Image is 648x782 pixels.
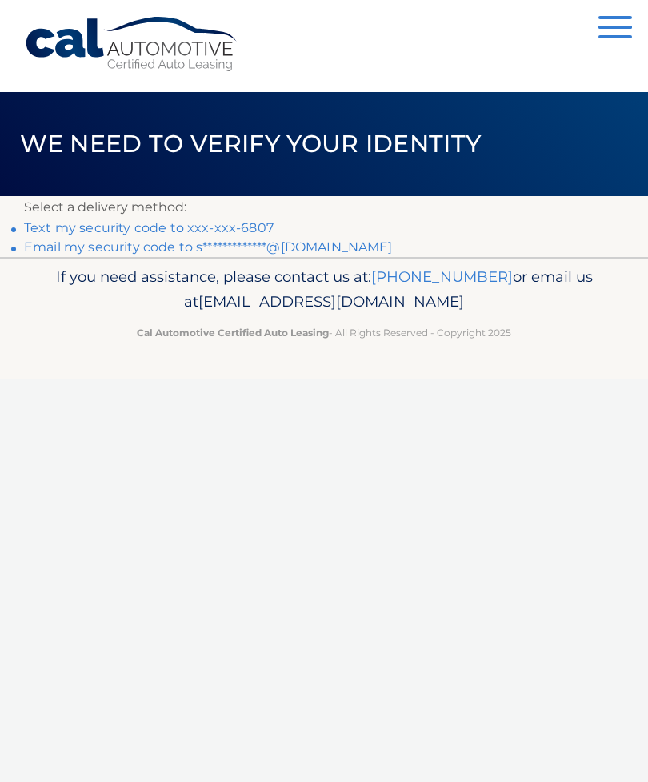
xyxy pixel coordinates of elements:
span: [EMAIL_ADDRESS][DOMAIN_NAME] [198,292,464,311]
button: Menu [598,16,632,42]
a: Cal Automotive [24,16,240,73]
a: Text my security code to xxx-xxx-6807 [24,220,274,235]
strong: Cal Automotive Certified Auto Leasing [137,327,329,339]
p: - All Rights Reserved - Copyright 2025 [24,324,624,341]
a: [PHONE_NUMBER] [371,267,513,286]
p: If you need assistance, please contact us at: or email us at [24,264,624,315]
span: We need to verify your identity [20,129,482,158]
p: Select a delivery method: [24,196,624,219]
